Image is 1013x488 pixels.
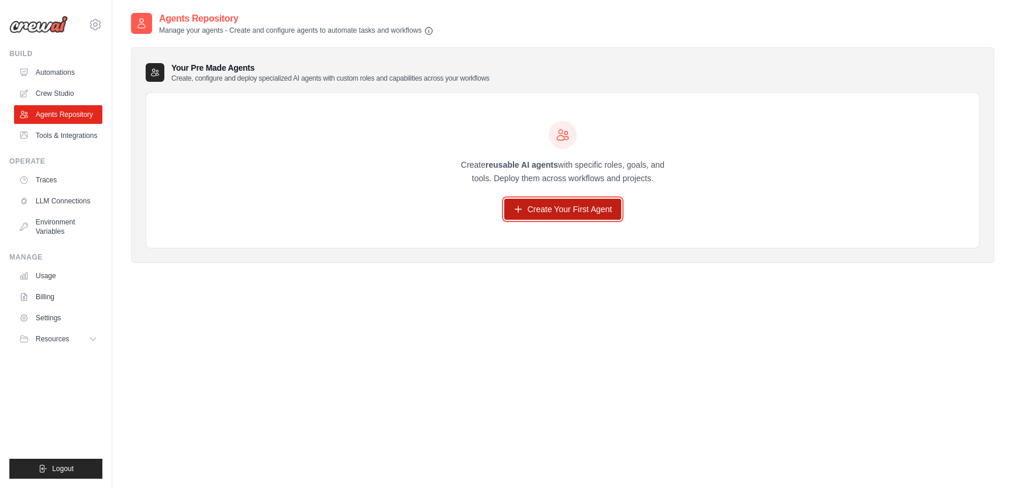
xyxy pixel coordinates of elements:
a: Create Your First Agent [504,199,622,220]
a: Usage [14,267,102,285]
a: Tools & Integrations [14,126,102,145]
button: Resources [14,330,102,348]
button: Logout [9,459,102,479]
h3: Your Pre Made Agents [171,62,490,83]
a: Environment Variables [14,213,102,241]
div: Manage [9,252,102,262]
div: Build [9,49,102,58]
a: Agents Repository [14,105,102,124]
p: Create, configure and deploy specialized AI agents with custom roles and capabilities across your... [171,74,490,83]
span: Resources [36,334,69,344]
h2: Agents Repository [159,12,433,26]
a: LLM Connections [14,192,102,210]
a: Automations [14,63,102,82]
img: Logo [9,16,68,33]
div: Operate [9,157,102,166]
p: Create with specific roles, goals, and tools. Deploy them across workflows and projects. [450,158,675,185]
a: Settings [14,309,102,327]
strong: reusable AI agents [485,160,558,169]
span: Logout [52,464,74,473]
a: Crew Studio [14,84,102,103]
p: Manage your agents - Create and configure agents to automate tasks and workflows [159,26,433,36]
a: Traces [14,171,102,189]
a: Billing [14,288,102,306]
